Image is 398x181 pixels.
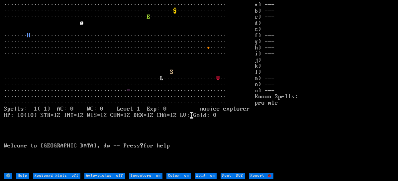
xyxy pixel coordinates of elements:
[4,2,255,172] larn: ··································································· ·····························...
[27,32,31,39] font: H
[221,173,245,179] input: Font: DOS
[190,112,193,119] mark: H
[84,173,125,179] input: Auto-pickup: off
[173,8,177,14] font: $
[249,173,273,179] input: Report 🐞
[195,173,217,179] input: Bold: on
[80,20,84,27] font: @
[129,173,162,179] input: Inventory: on
[160,75,163,82] font: L
[170,69,173,75] font: S
[127,87,130,94] font: =
[207,45,210,51] font: +
[33,173,80,179] input: Keyboard hints: off
[147,14,150,20] font: E
[166,173,191,179] input: Color: on
[16,173,29,179] input: Help
[140,142,144,149] b: ?
[255,2,394,172] stats: a) --- b) --- c) --- d) --- e) --- f) --- g) --- h) --- i) --- j) --- k) --- l) --- m) --- n) ---...
[4,173,12,179] input: ⚙️
[217,75,220,82] font: V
